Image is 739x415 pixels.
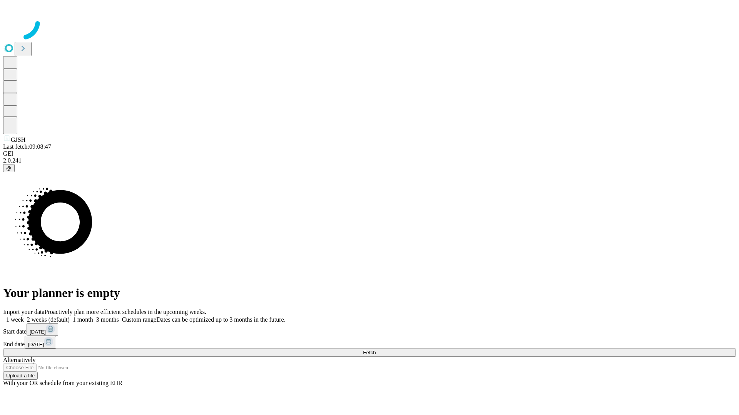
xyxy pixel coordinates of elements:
[3,286,736,300] h1: Your planner is empty
[3,380,122,386] span: With your OR schedule from your existing EHR
[3,164,15,172] button: @
[27,316,70,323] span: 2 weeks (default)
[3,150,736,157] div: GEI
[73,316,93,323] span: 1 month
[28,342,44,347] span: [DATE]
[27,323,58,336] button: [DATE]
[6,165,12,171] span: @
[122,316,156,323] span: Custom range
[363,350,376,355] span: Fetch
[3,323,736,336] div: Start date
[3,309,45,315] span: Import your data
[25,336,56,349] button: [DATE]
[30,329,46,335] span: [DATE]
[3,157,736,164] div: 2.0.241
[3,336,736,349] div: End date
[3,349,736,357] button: Fetch
[6,316,24,323] span: 1 week
[156,316,285,323] span: Dates can be optimized up to 3 months in the future.
[3,143,51,150] span: Last fetch: 09:08:47
[3,372,38,380] button: Upload a file
[3,357,35,363] span: Alternatively
[96,316,119,323] span: 3 months
[45,309,206,315] span: Proactively plan more efficient schedules in the upcoming weeks.
[11,136,25,143] span: GJSH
